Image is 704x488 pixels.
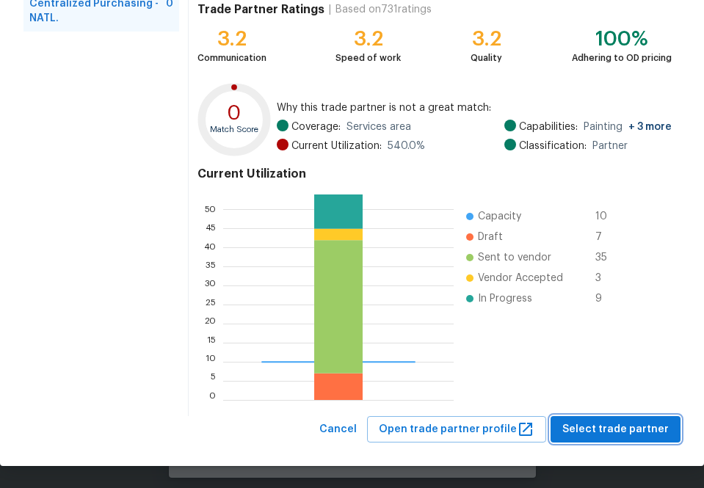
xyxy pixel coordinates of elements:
span: 540.0 % [388,139,425,153]
h4: Current Utilization [197,167,672,181]
span: Draft [478,230,503,244]
span: Classification: [519,139,587,153]
span: Painting [584,120,672,134]
span: 7 [595,230,619,244]
div: 3.2 [471,32,502,46]
div: Speed of work [335,51,401,65]
div: 3.2 [335,32,401,46]
button: Open trade partner profile [367,416,546,443]
span: In Progress [478,291,532,306]
div: Communication [197,51,266,65]
text: Match Score [210,125,258,134]
text: 25 [206,300,216,309]
button: Cancel [313,416,363,443]
span: Coverage: [291,120,341,134]
span: 9 [595,291,619,306]
button: Select trade partner [551,416,681,443]
span: Open trade partner profile [379,420,534,439]
span: Why this trade partner is not a great match: [277,101,672,115]
span: 3 [595,271,619,285]
div: 3.2 [197,32,266,46]
text: 35 [206,262,216,271]
div: Adhering to OD pricing [572,51,672,65]
span: Services area [346,120,411,134]
div: 100% [572,32,672,46]
text: 40 [203,243,216,252]
div: Quality [471,51,502,65]
text: 0 [209,396,216,404]
text: 30 [204,281,216,290]
span: Select trade partner [562,420,669,439]
span: Partner [592,139,628,153]
text: 0 [227,103,241,123]
div: Based on 731 ratings [335,2,432,17]
span: Capacity [478,209,521,224]
h4: Trade Partner Ratings [197,2,324,17]
span: 35 [595,250,619,265]
span: 10 [595,209,619,224]
text: 5 [211,376,216,385]
span: Sent to vendor [478,250,551,265]
div: | [324,2,335,17]
text: 15 [207,338,216,347]
text: 10 [206,357,216,366]
span: Current Utilization: [291,139,382,153]
span: Vendor Accepted [478,271,563,285]
span: + 3 more [628,122,672,132]
span: Cancel [319,420,357,439]
span: Capabilities: [519,120,578,134]
text: 45 [205,224,216,233]
text: 50 [204,205,216,214]
text: 20 [204,319,216,328]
